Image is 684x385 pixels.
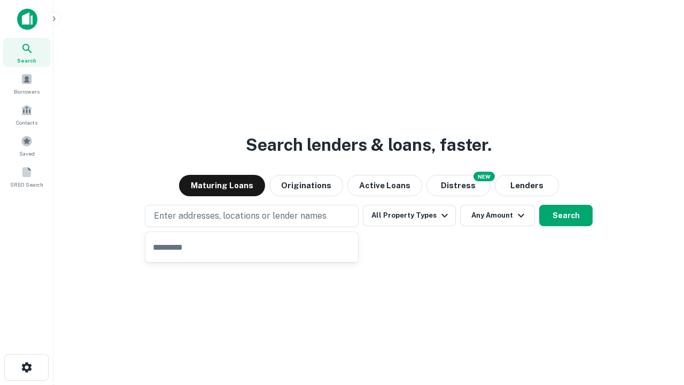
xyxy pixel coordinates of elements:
button: Active Loans [347,175,422,196]
button: Lenders [495,175,559,196]
h3: Search lenders & loans, faster. [246,132,492,158]
a: SREO Search [3,162,50,191]
div: NEW [473,172,495,181]
span: Contacts [16,118,37,127]
iframe: Chat Widget [631,299,684,351]
button: Enter addresses, locations or lender names [145,205,359,227]
span: Saved [19,149,35,158]
button: All Property Types [363,205,456,226]
a: Contacts [3,100,50,129]
button: Any Amount [460,205,535,226]
a: Search [3,38,50,67]
span: SREO Search [10,180,43,189]
span: Search [17,56,36,65]
p: Enter addresses, locations or lender names [154,210,327,222]
a: Borrowers [3,69,50,98]
img: capitalize-icon.png [17,9,37,30]
button: Search [539,205,593,226]
button: Search distressed loans with lien and other non-mortgage details. [426,175,491,196]
button: Originations [269,175,343,196]
a: Saved [3,131,50,160]
span: Borrowers [14,87,40,96]
button: Maturing Loans [179,175,265,196]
